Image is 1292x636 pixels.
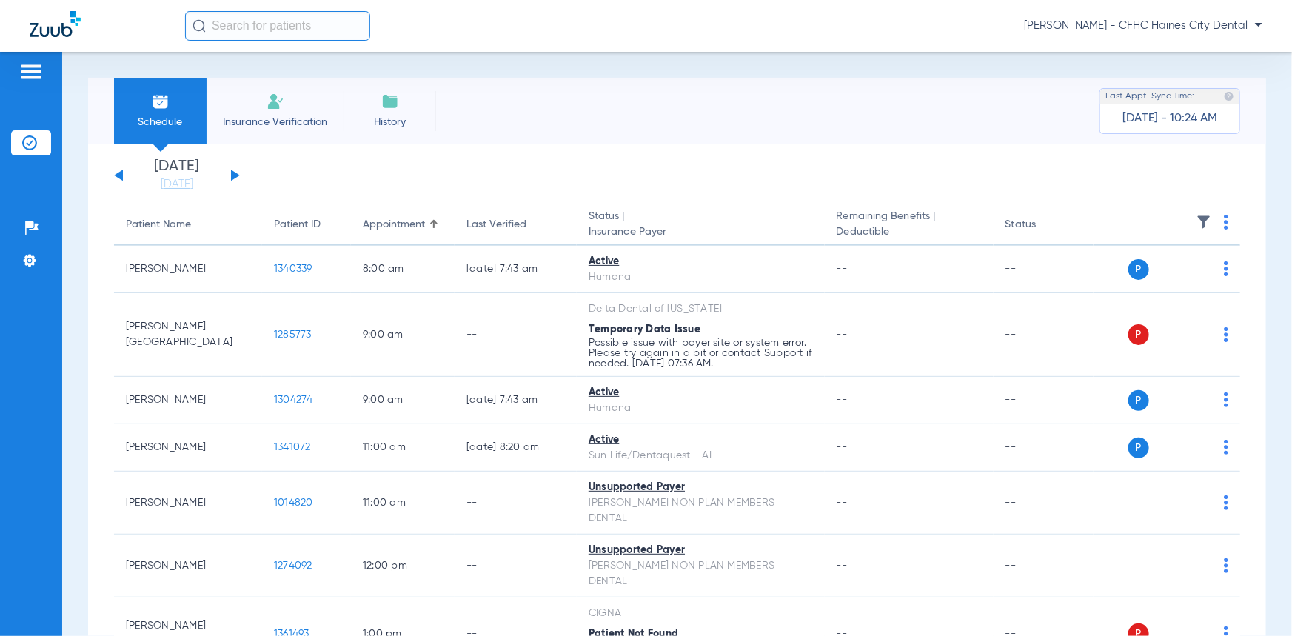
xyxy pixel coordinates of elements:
td: 12:00 PM [351,535,455,597]
img: group-dot-blue.svg [1224,215,1228,230]
img: group-dot-blue.svg [1224,327,1228,342]
div: Patient ID [274,217,321,232]
div: Patient ID [274,217,339,232]
span: 1274092 [274,560,312,571]
td: 9:00 AM [351,377,455,424]
th: Status [994,204,1094,246]
td: -- [455,293,577,377]
img: group-dot-blue.svg [1224,392,1228,407]
td: [DATE] 7:43 AM [455,377,577,424]
img: History [381,93,399,110]
div: [PERSON_NAME] NON PLAN MEMBERS DENTAL [589,558,813,589]
span: Deductible [837,224,982,240]
div: Active [589,385,813,401]
span: P [1128,259,1149,280]
td: -- [455,535,577,597]
td: [PERSON_NAME] [114,424,262,472]
div: CIGNA [589,606,813,621]
span: Schedule [125,115,195,130]
td: 11:00 AM [351,424,455,472]
img: hamburger-icon [19,63,43,81]
img: last sync help info [1224,91,1234,101]
img: group-dot-blue.svg [1224,558,1228,573]
img: Search Icon [193,19,206,33]
span: Insurance Verification [218,115,332,130]
span: Last Appt. Sync Time: [1105,89,1194,104]
span: P [1128,390,1149,411]
div: Last Verified [466,217,526,232]
td: 8:00 AM [351,246,455,293]
div: Active [589,432,813,448]
div: [PERSON_NAME] NON PLAN MEMBERS DENTAL [589,495,813,526]
div: Unsupported Payer [589,480,813,495]
img: group-dot-blue.svg [1224,440,1228,455]
span: 1341072 [274,442,311,452]
span: Temporary Data Issue [589,324,700,335]
span: -- [837,395,848,405]
td: -- [994,472,1094,535]
td: [PERSON_NAME][GEOGRAPHIC_DATA] [114,293,262,377]
img: Schedule [152,93,170,110]
td: -- [994,246,1094,293]
img: filter.svg [1196,215,1211,230]
td: 9:00 AM [351,293,455,377]
div: Sun Life/Dentaquest - AI [589,448,813,463]
span: 1285773 [274,329,312,340]
span: -- [837,264,848,274]
span: 1014820 [274,498,313,508]
td: [DATE] 8:20 AM [455,424,577,472]
span: 1304274 [274,395,313,405]
span: -- [837,442,848,452]
div: Humana [589,270,813,285]
td: -- [455,472,577,535]
td: [DATE] 7:43 AM [455,246,577,293]
div: Patient Name [126,217,191,232]
div: Active [589,254,813,270]
div: Delta Dental of [US_STATE] [589,301,813,317]
div: Unsupported Payer [589,543,813,558]
img: Zuub Logo [30,11,81,37]
div: Appointment [363,217,425,232]
img: group-dot-blue.svg [1224,261,1228,276]
span: [DATE] - 10:24 AM [1122,111,1217,126]
span: Insurance Payer [589,224,813,240]
div: Humana [589,401,813,416]
span: -- [837,560,848,571]
span: -- [837,329,848,340]
td: -- [994,377,1094,424]
span: P [1128,324,1149,345]
input: Search for patients [185,11,370,41]
p: Possible issue with payer site or system error. Please try again in a bit or contact Support if n... [589,338,813,369]
li: [DATE] [133,159,221,192]
th: Status | [577,204,825,246]
td: -- [994,535,1094,597]
span: 1340339 [274,264,312,274]
td: [PERSON_NAME] [114,377,262,424]
td: [PERSON_NAME] [114,472,262,535]
div: Last Verified [466,217,565,232]
td: [PERSON_NAME] [114,246,262,293]
td: -- [994,424,1094,472]
td: -- [994,293,1094,377]
img: group-dot-blue.svg [1224,495,1228,510]
iframe: Chat Widget [1218,565,1292,636]
img: Manual Insurance Verification [267,93,284,110]
a: [DATE] [133,177,221,192]
span: History [355,115,425,130]
td: [PERSON_NAME] [114,535,262,597]
span: -- [837,498,848,508]
div: Patient Name [126,217,250,232]
span: P [1128,438,1149,458]
div: Appointment [363,217,443,232]
th: Remaining Benefits | [825,204,994,246]
span: [PERSON_NAME] - CFHC Haines City Dental [1024,19,1262,33]
td: 11:00 AM [351,472,455,535]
